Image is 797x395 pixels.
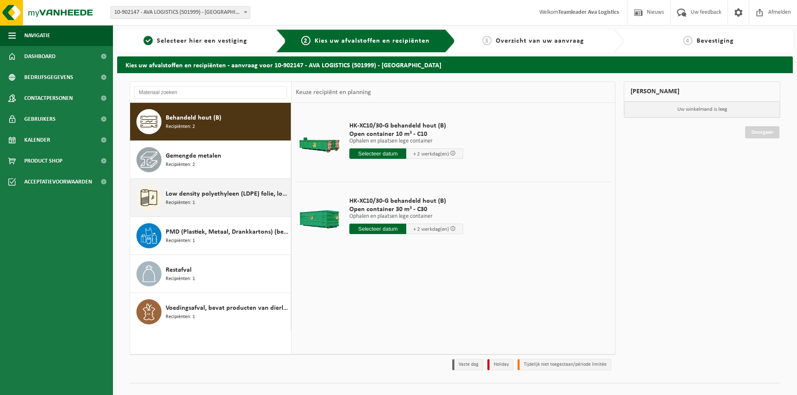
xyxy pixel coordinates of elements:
button: Gemengde metalen Recipiënten: 2 [130,141,291,179]
span: Open container 30 m³ - C30 [349,205,463,214]
span: Dashboard [24,46,56,67]
p: Uw winkelmand is leeg [624,102,780,117]
a: 1Selecteer hier een vestiging [121,36,269,46]
span: Gemengde metalen [166,151,221,161]
li: Vaste dag [452,359,483,370]
span: Voedingsafval, bevat producten van dierlijke oorsprong, onverpakt, categorie 3 [166,303,289,313]
button: Voedingsafval, bevat producten van dierlijke oorsprong, onverpakt, categorie 3 Recipiënten: 1 [130,293,291,331]
span: 10-902147 - AVA LOGISTICS (501999) - SINT-NIKLAAS [110,6,250,19]
span: + 2 werkdag(en) [413,151,449,157]
span: HK-XC10/30-G behandeld hout (B) [349,122,463,130]
input: Materiaal zoeken [134,86,287,99]
span: PMD (Plastiek, Metaal, Drankkartons) (bedrijven) [166,227,289,237]
span: Recipiënten: 1 [166,199,195,207]
h2: Kies uw afvalstoffen en recipiënten - aanvraag voor 10-902147 - AVA LOGISTICS (501999) - [GEOGRAP... [117,56,793,73]
span: Selecteer hier een vestiging [157,38,247,44]
span: + 2 werkdag(en) [413,227,449,232]
span: Low density polyethyleen (LDPE) folie, los, naturel [166,189,289,199]
span: Open container 10 m³ - C10 [349,130,463,138]
span: Recipiënten: 1 [166,275,195,283]
p: Ophalen en plaatsen lege container [349,214,463,219]
span: Product Shop [24,150,62,171]
span: 10-902147 - AVA LOGISTICS (501999) - SINT-NIKLAAS [111,7,250,18]
span: Recipiënten: 1 [166,313,195,321]
span: Contactpersonen [24,88,73,109]
button: PMD (Plastiek, Metaal, Drankkartons) (bedrijven) Recipiënten: 1 [130,217,291,255]
span: Recipiënten: 2 [166,161,195,169]
span: Acceptatievoorwaarden [24,171,92,192]
span: 2 [301,36,310,45]
div: Keuze recipiënt en planning [292,82,375,103]
span: Kies uw afvalstoffen en recipiënten [315,38,430,44]
span: Bedrijfsgegevens [24,67,73,88]
span: Gebruikers [24,109,56,130]
li: Holiday [487,359,513,370]
span: Kalender [24,130,50,150]
span: Restafval [166,265,192,275]
span: 1 [144,36,153,45]
button: Behandeld hout (B) Recipiënten: 2 [130,103,291,141]
span: Navigatie [24,25,50,46]
span: 4 [683,36,692,45]
span: Recipiënten: 2 [166,123,195,131]
span: HK-XC10/30-G behandeld hout (B) [349,197,463,205]
li: Tijdelijk niet toegestaan/période limitée [518,359,611,370]
input: Selecteer datum [349,224,406,234]
span: Recipiënten: 1 [166,237,195,245]
div: [PERSON_NAME] [624,82,780,102]
button: Low density polyethyleen (LDPE) folie, los, naturel Recipiënten: 1 [130,179,291,217]
button: Restafval Recipiënten: 1 [130,255,291,293]
span: Bevestiging [697,38,734,44]
span: 3 [482,36,492,45]
span: Behandeld hout (B) [166,113,221,123]
p: Ophalen en plaatsen lege container [349,138,463,144]
a: Doorgaan [745,126,779,138]
span: Overzicht van uw aanvraag [496,38,584,44]
strong: Teamleader Ava Logistics [558,9,619,15]
input: Selecteer datum [349,148,406,159]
